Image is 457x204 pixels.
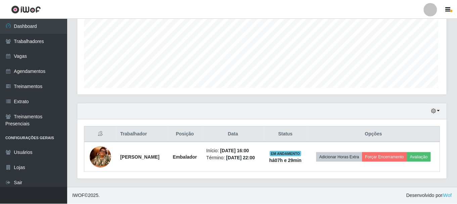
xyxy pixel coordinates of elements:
[203,126,265,142] th: Data
[227,155,256,160] time: [DATE] 22:00
[408,192,453,199] span: Desenvolvido por
[90,138,111,176] img: 1756518881096.jpeg
[11,5,41,13] img: CoreUI Logo
[265,126,308,142] th: Status
[73,193,85,198] span: IWOF
[408,152,432,162] button: Avaliação
[207,154,261,161] li: Término:
[168,126,203,142] th: Posição
[444,193,453,198] a: iWof
[221,148,250,153] time: [DATE] 16:00
[117,126,168,142] th: Trabalhador
[317,152,363,162] button: Adicionar Horas Extra
[363,152,408,162] button: Forçar Encerramento
[271,151,303,156] span: EM ANDAMENTO
[308,126,441,142] th: Opções
[270,158,303,163] strong: há 07 h e 29 min
[173,154,197,160] strong: Embalador
[73,192,100,199] span: © 2025 .
[207,147,261,154] li: Início:
[121,154,160,160] strong: [PERSON_NAME]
